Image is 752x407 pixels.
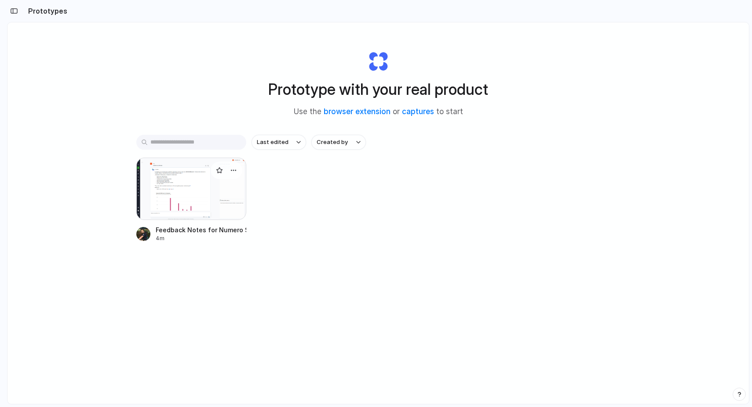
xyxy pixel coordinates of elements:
[317,138,348,147] span: Created by
[268,78,488,101] h1: Prototype with your real product
[311,135,366,150] button: Created by
[294,106,463,118] span: Use the or to start
[252,135,306,150] button: Last edited
[402,107,434,116] a: captures
[156,225,246,234] div: Feedback Notes for Numero Secure Stream
[324,107,391,116] a: browser extension
[136,158,246,242] a: Feedback Notes for Numero Secure StreamFeedback Notes for Numero Secure Stream4m
[257,138,288,147] span: Last edited
[25,6,67,16] h2: Prototypes
[156,234,246,242] div: 4m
